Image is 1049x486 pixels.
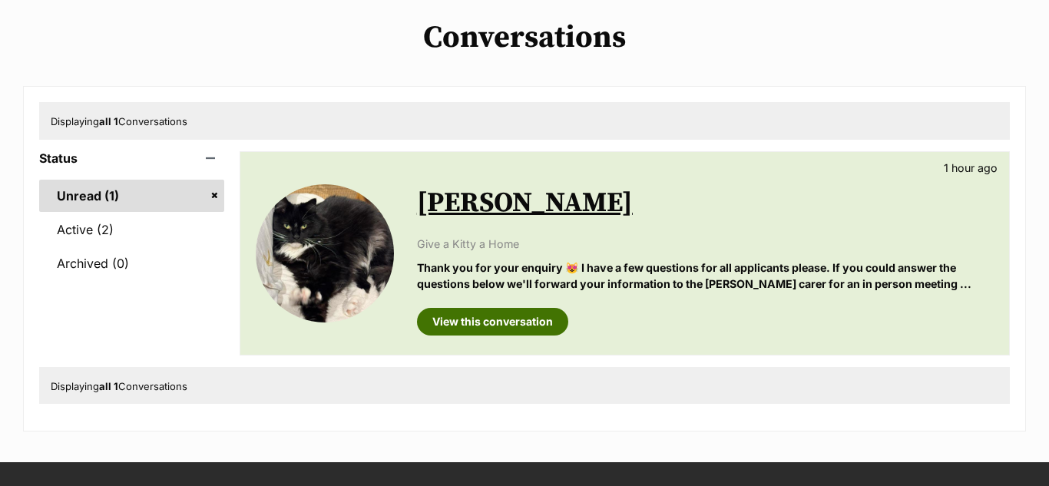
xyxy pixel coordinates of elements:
p: 1 hour ago [944,160,998,176]
span: Displaying Conversations [51,115,187,127]
a: View this conversation [417,308,568,336]
strong: all 1 [99,380,118,392]
a: Active (2) [39,213,224,246]
strong: all 1 [99,115,118,127]
span: Displaying Conversations [51,380,187,392]
a: Unread (1) [39,180,224,212]
p: Give a Kitty a Home [417,236,994,252]
a: Archived (0) [39,247,224,279]
a: [PERSON_NAME] [417,186,633,220]
header: Status [39,151,224,165]
img: Britney [256,184,394,322]
p: Thank you for your enquiry 😻 I have a few questions for all applicants please. If you could answe... [417,260,994,293]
